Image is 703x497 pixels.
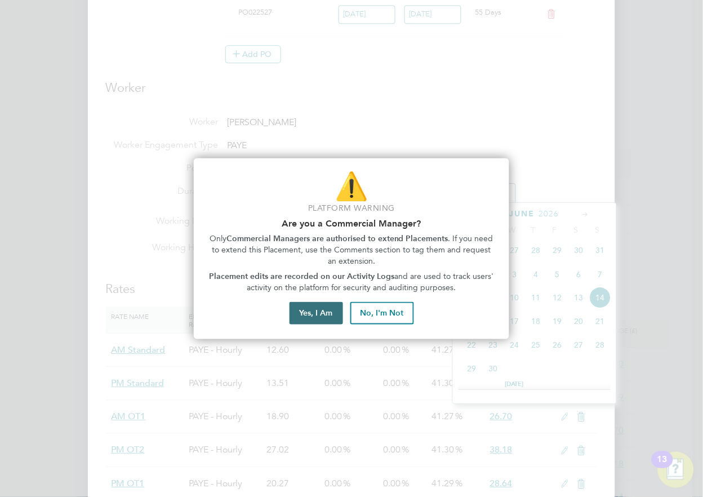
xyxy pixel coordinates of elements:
[207,167,496,205] p: ⚠️
[210,234,226,243] span: Only
[247,272,496,292] span: and are used to track users' activity on the platform for security and auditing purposes.
[207,218,496,229] h2: Are you a Commercial Manager?
[290,302,343,325] button: Yes, I Am
[212,234,496,265] span: . If you need to extend this Placement, use the Comments section to tag them and request an exten...
[210,272,395,281] strong: Placement edits are recorded on our Activity Logs
[226,234,448,243] strong: Commercial Managers are authorised to extend Placements
[207,203,496,214] p: Platform Warning
[350,302,414,325] button: No, I'm Not
[194,158,509,340] div: Are you part of the Commercial Team?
